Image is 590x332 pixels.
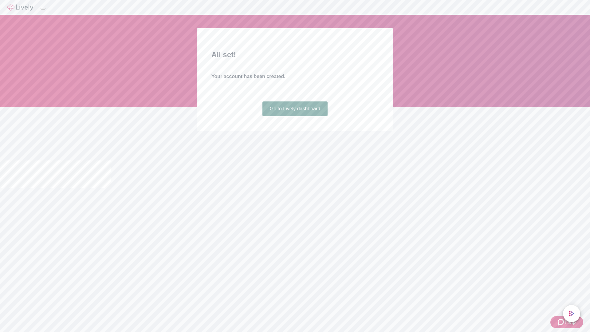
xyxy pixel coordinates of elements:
[563,305,580,322] button: chat
[211,49,379,60] h2: All set!
[550,316,583,328] button: Zendesk support iconHelp
[41,8,45,10] button: Log out
[262,101,328,116] a: Go to Lively dashboard
[7,4,33,11] img: Lively
[565,318,576,326] span: Help
[558,318,565,326] svg: Zendesk support icon
[568,310,575,317] svg: Lively AI Assistant
[211,73,379,80] h4: Your account has been created.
